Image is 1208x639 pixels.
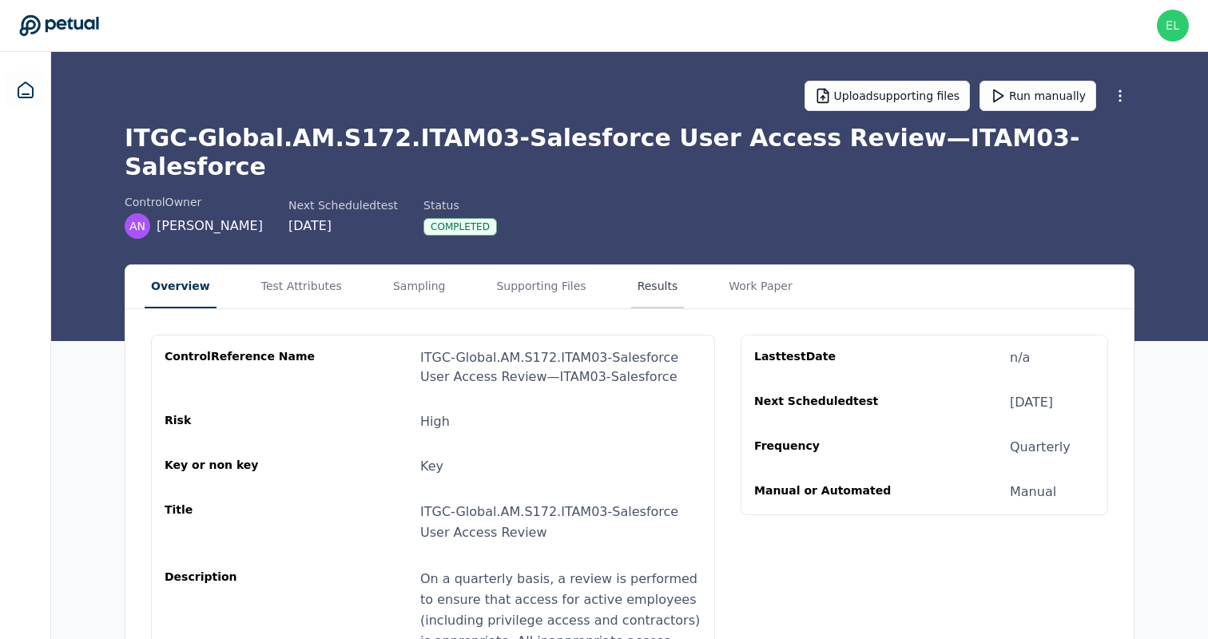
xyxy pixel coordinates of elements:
button: Supporting Files [490,265,592,308]
button: Overview [145,265,217,308]
button: Work Paper [722,265,799,308]
div: High [420,412,450,431]
a: Dashboard [6,71,45,109]
div: Frequency [754,438,908,457]
div: n/a [1010,348,1030,367]
div: Next Scheduled test [288,197,398,213]
div: [DATE] [288,216,398,236]
button: Test Attributes [255,265,348,308]
div: Risk [165,412,318,431]
div: control Reference Name [165,348,318,387]
button: Run manually [980,81,1096,111]
div: ITGC-Global.AM.S172.ITAM03-Salesforce User Access Review — ITAM03-Salesforce [420,348,701,387]
div: Last test Date [754,348,908,367]
div: Quarterly [1010,438,1071,457]
div: [DATE] [1010,393,1053,412]
span: AN [129,218,145,234]
div: Manual [1010,482,1056,502]
a: Go to Dashboard [19,14,99,37]
div: Manual or Automated [754,482,908,502]
div: Completed [423,218,497,236]
button: More Options [1106,81,1134,110]
button: Results [631,265,685,308]
div: Title [165,502,318,543]
div: Next Scheduled test [754,393,908,412]
div: Status [423,197,497,213]
h1: ITGC-Global.AM.S172.ITAM03-Salesforce User Access Review — ITAM03-Salesforce [125,124,1134,181]
span: [PERSON_NAME] [157,216,263,236]
div: Key [420,457,443,476]
button: Sampling [387,265,452,308]
img: eliot+klaviyo@petual.ai [1157,10,1189,42]
button: Uploadsupporting files [805,81,971,111]
div: Key or non key [165,457,318,476]
div: control Owner [125,194,263,210]
span: ITGC-Global.AM.S172.ITAM03-Salesforce User Access Review [420,504,678,540]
